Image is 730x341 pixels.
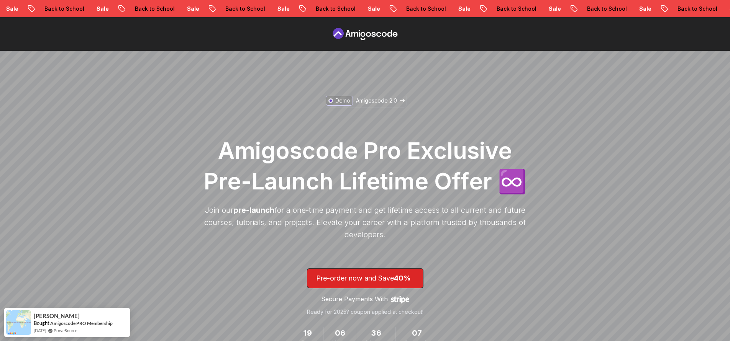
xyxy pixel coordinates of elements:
p: Back to School [671,5,723,13]
span: 36 Minutes [371,327,381,339]
a: Pre Order page [331,28,400,40]
a: DemoAmigoscode 2.0 [324,94,407,108]
span: [DATE] [34,327,46,334]
p: Demo [335,97,350,104]
span: 19 Days [303,327,312,339]
span: 6 Hours [335,327,346,339]
p: Sale [361,5,386,13]
h1: Amigoscode Pro Exclusive Pre-Launch Lifetime Offer ♾️ [200,135,530,196]
img: provesource social proof notification image [6,310,31,335]
p: Secure Payments With [321,294,388,303]
span: 7 Seconds [412,327,422,339]
a: ProveSource [54,327,77,334]
p: Sale [542,5,566,13]
p: Back to School [580,5,632,13]
p: Amigoscode 2.0 [356,97,397,104]
p: Back to School [490,5,542,13]
a: lifetime-access [307,268,423,316]
p: Back to School [128,5,180,13]
p: Sale [632,5,657,13]
p: Sale [271,5,295,13]
p: Ready for 2025? coupon applied at checkout! [307,308,423,316]
p: Sale [90,5,114,13]
a: Amigoscode PRO Membership [50,320,113,326]
p: Sale [180,5,205,13]
span: 40% [394,274,411,282]
p: Back to School [38,5,90,13]
p: Back to School [218,5,271,13]
p: Pre-order now and Save [316,273,414,284]
p: Join our for a one-time payment and get lifetime access to all current and future courses, tutori... [200,204,530,241]
p: Back to School [309,5,361,13]
span: [PERSON_NAME] [34,313,80,319]
p: Sale [451,5,476,13]
span: pre-launch [233,206,274,215]
span: Bought [34,320,49,326]
p: Back to School [399,5,451,13]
